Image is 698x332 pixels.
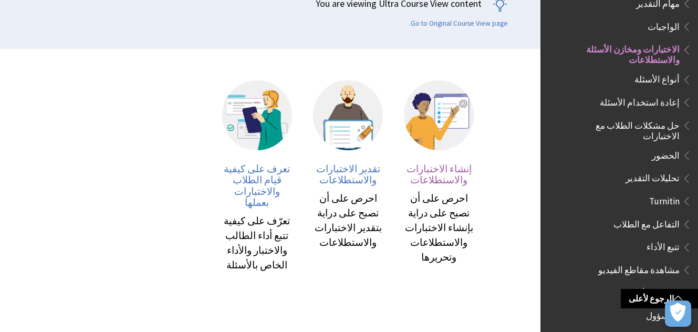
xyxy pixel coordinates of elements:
[634,71,680,85] span: أنواع الأسئلة
[613,215,680,230] span: التفاعل مع الطلاب
[652,147,680,161] span: الحضور
[621,289,698,308] a: الرجوع لأعلى
[224,163,290,209] span: تعرف على كيفية قيام الطلاب والاختبارات بعملها
[648,18,680,32] span: الواجبات
[569,41,680,66] span: الاختبارات ومخازن الأسئلة والاستطلاعات
[665,300,691,327] button: فتح التفضيلات
[313,80,383,273] a: صورة توضيحية لشخص يعرض اختبارًا تم تقديره. تقدير الاختبارات والاستطلاعات احرص على أن تصبح على درا...
[316,163,380,186] span: تقدير الاختبارات والاستطلاعات
[404,80,474,150] img: صورة توضيحية لشخص يوضح كيفية إنشاء الاختبارات والاستطلاعات.
[404,80,474,273] a: صورة توضيحية لشخص يوضح كيفية إنشاء الاختبارات والاستطلاعات. إنشاء الاختبارات والاستطلاعات احرص عل...
[574,117,680,141] span: حل مشكلات الطلاب مع الاختبارات
[407,163,472,186] span: إنشاء الاختبارات والاستطلاعات
[647,238,680,253] span: تتبع الأداء
[404,191,474,265] div: احرص على أن تصبح على دراية بإنشاء الاختبارات والاستطلاعات وتحريرها
[313,80,383,150] img: صورة توضيحية لشخص يعرض اختبارًا تم تقديره.
[313,191,383,250] div: احرص على أن تصبح على دراية بتقدير الاختبارات والاستطلاعات
[649,192,680,206] span: Turnitin
[409,19,508,28] a: Go to Original Course View page.
[626,170,680,184] span: تحليلات التقدير
[625,284,680,298] span: الواجهة الأصلية
[646,307,680,321] span: المسؤول
[222,80,292,273] a: صورة توضيحية لخص يلقي نظرة على التقارير لتتبع أداء الطالب. تعرف على كيفية قيام الطلاب والاختبارات...
[600,94,680,108] span: إعادة استخدام الأسئلة
[222,80,292,150] img: صورة توضيحية لخص يلقي نظرة على التقارير لتتبع أداء الطالب.
[222,214,292,273] div: تعرّف على كيفية تتبع أداء الطالب والاختبار والأداء الخاص بالأسئلة
[598,261,680,275] span: مشاهدة مقاطع الفيديو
